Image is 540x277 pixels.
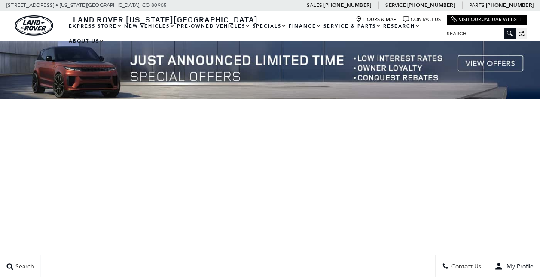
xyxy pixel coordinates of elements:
a: Hours & Map [356,16,397,23]
nav: Main Navigation [68,18,440,49]
span: Service [385,2,406,8]
a: Visit Our Jaguar Website [451,16,523,23]
span: Search [13,263,34,270]
a: [PHONE_NUMBER] [323,2,371,9]
a: Research [382,18,421,34]
input: Search [440,28,516,39]
a: About Us [68,34,106,49]
span: Land Rover [US_STATE][GEOGRAPHIC_DATA] [73,14,258,25]
a: [STREET_ADDRESS] • [US_STATE][GEOGRAPHIC_DATA], CO 80905 [6,2,167,8]
span: My Profile [503,263,534,270]
span: Parts [469,2,485,8]
a: Land Rover [US_STATE][GEOGRAPHIC_DATA] [68,14,263,25]
a: New Vehicles [123,18,176,34]
a: Specials [252,18,288,34]
button: user-profile-menu [488,255,540,277]
a: Service & Parts [323,18,382,34]
a: land-rover [15,15,53,36]
a: EXPRESS STORE [68,18,123,34]
a: Contact Us [403,16,441,23]
img: Land Rover [15,15,53,36]
a: Finance [288,18,323,34]
a: [PHONE_NUMBER] [407,2,455,9]
a: [PHONE_NUMBER] [486,2,534,9]
a: Pre-Owned Vehicles [176,18,252,34]
span: Sales [307,2,322,8]
span: Contact Us [449,263,481,270]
